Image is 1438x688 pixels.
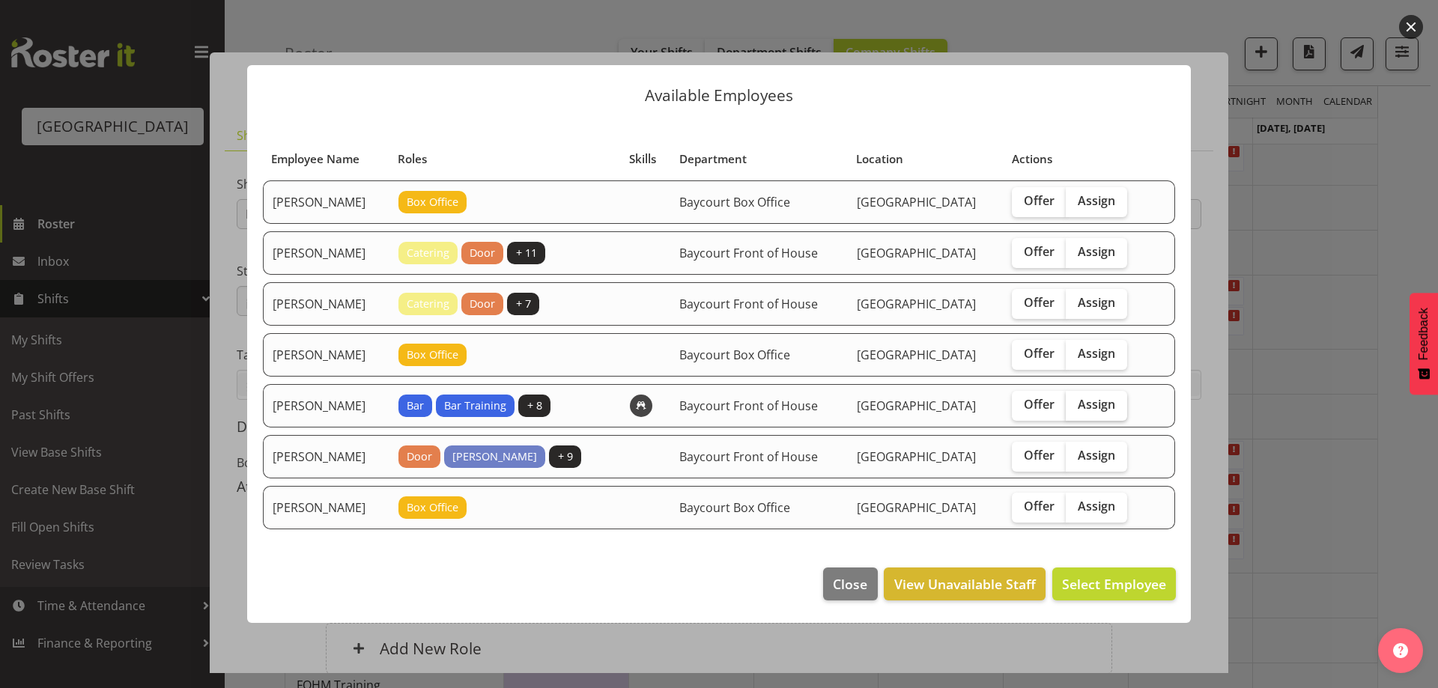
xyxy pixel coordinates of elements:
td: [PERSON_NAME] [263,180,389,224]
span: Baycourt Box Office [679,194,790,210]
td: [PERSON_NAME] [263,231,389,275]
span: Baycourt Box Office [679,347,790,363]
span: + 9 [558,448,573,465]
span: Baycourt Box Office [679,499,790,516]
td: [PERSON_NAME] [263,384,389,427]
span: Bar [407,398,424,414]
span: Select Employee [1062,575,1166,593]
td: [PERSON_NAME] [263,486,389,529]
span: Door [470,245,495,261]
span: Employee Name [271,150,359,168]
span: + 11 [516,245,537,261]
span: [GEOGRAPHIC_DATA] [857,194,976,210]
button: Close [823,567,877,600]
span: Baycourt Front of House [679,398,818,414]
span: Feedback [1417,308,1431,360]
span: Offer [1024,295,1055,310]
td: [PERSON_NAME] [263,333,389,377]
span: Roles [398,150,427,168]
td: [PERSON_NAME] [263,435,389,478]
span: Assign [1078,244,1115,259]
span: Catering [407,296,449,312]
span: Offer [1024,193,1055,208]
span: Offer [1024,499,1055,514]
span: Bar Training [444,398,506,414]
p: Available Employees [262,88,1176,103]
span: Actions [1012,150,1052,168]
button: Select Employee [1052,567,1176,600]
span: Baycourt Front of House [679,245,818,261]
span: Assign [1078,397,1115,412]
span: Assign [1078,448,1115,463]
span: Offer [1024,244,1055,259]
span: Assign [1078,346,1115,361]
span: [GEOGRAPHIC_DATA] [857,296,976,312]
span: [GEOGRAPHIC_DATA] [857,347,976,363]
img: help-xxl-2.png [1393,643,1408,658]
span: Offer [1024,448,1055,463]
span: Close [833,574,867,594]
span: Department [679,150,747,168]
span: Baycourt Front of House [679,448,818,465]
span: Assign [1078,193,1115,208]
span: Assign [1078,295,1115,310]
span: [GEOGRAPHIC_DATA] [857,398,976,414]
span: Baycourt Front of House [679,296,818,312]
span: Offer [1024,346,1055,361]
span: Offer [1024,397,1055,412]
span: [GEOGRAPHIC_DATA] [857,499,976,516]
span: [GEOGRAPHIC_DATA] [857,448,976,465]
span: Skills [629,150,656,168]
span: View Unavailable Staff [894,574,1036,594]
span: Door [470,296,495,312]
td: [PERSON_NAME] [263,282,389,326]
span: Location [856,150,903,168]
span: + 7 [516,296,531,312]
span: Box Office [407,347,458,363]
span: Door [407,448,432,465]
button: View Unavailable Staff [884,567,1045,600]
span: Assign [1078,499,1115,514]
span: [PERSON_NAME] [452,448,537,465]
span: + 8 [527,398,542,414]
button: Feedback - Show survey [1410,293,1438,395]
span: Catering [407,245,449,261]
span: [GEOGRAPHIC_DATA] [857,245,976,261]
span: Box Office [407,499,458,516]
span: Box Office [407,194,458,210]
